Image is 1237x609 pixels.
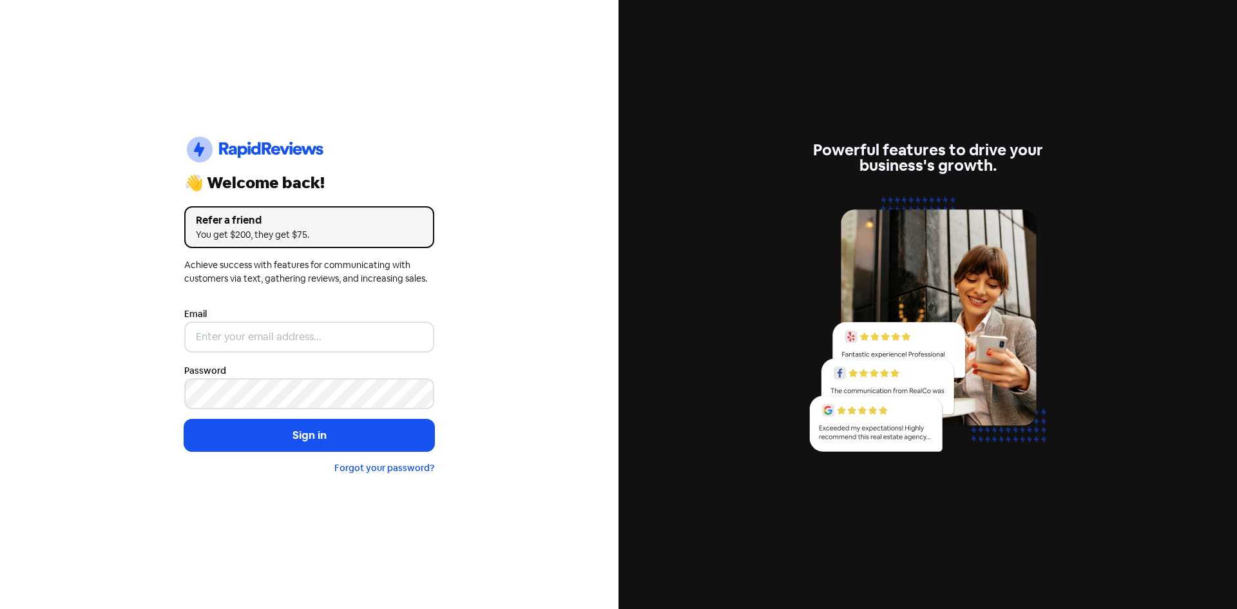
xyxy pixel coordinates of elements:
[184,175,434,191] div: 👋 Welcome back!
[803,189,1053,467] img: reviews
[803,142,1053,173] div: Powerful features to drive your business's growth.
[184,258,434,285] div: Achieve success with features for communicating with customers via text, gathering reviews, and i...
[184,420,434,452] button: Sign in
[196,228,423,242] div: You get $200, they get $75.
[334,462,434,474] a: Forgot your password?
[184,307,207,321] label: Email
[196,213,423,228] div: Refer a friend
[184,322,434,353] input: Enter your email address...
[184,364,226,378] label: Password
